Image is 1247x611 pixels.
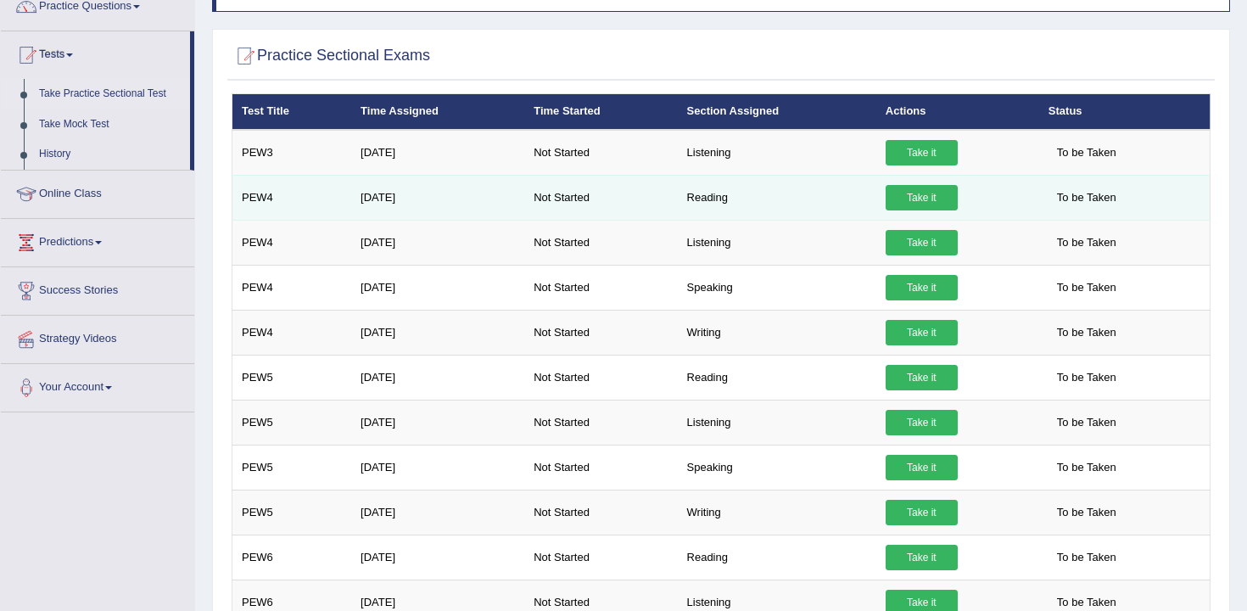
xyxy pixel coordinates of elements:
[1,31,190,74] a: Tests
[524,175,677,220] td: Not Started
[886,320,958,345] a: Take it
[678,175,876,220] td: Reading
[886,365,958,390] a: Take it
[31,109,190,140] a: Take Mock Test
[1048,500,1125,525] span: To be Taken
[678,535,876,580] td: Reading
[351,445,524,490] td: [DATE]
[232,310,352,355] td: PEW4
[1048,320,1125,345] span: To be Taken
[1048,545,1125,570] span: To be Taken
[524,445,677,490] td: Not Started
[678,400,876,445] td: Listening
[1,364,194,406] a: Your Account
[351,220,524,265] td: [DATE]
[678,220,876,265] td: Listening
[678,355,876,400] td: Reading
[678,265,876,310] td: Speaking
[524,220,677,265] td: Not Started
[351,535,524,580] td: [DATE]
[886,140,958,165] a: Take it
[524,310,677,355] td: Not Started
[232,265,352,310] td: PEW4
[232,130,352,176] td: PEW3
[232,535,352,580] td: PEW6
[524,94,677,130] th: Time Started
[876,94,1039,130] th: Actions
[351,265,524,310] td: [DATE]
[1048,185,1125,210] span: To be Taken
[524,355,677,400] td: Not Started
[1048,275,1125,300] span: To be Taken
[351,400,524,445] td: [DATE]
[886,410,958,435] a: Take it
[1039,94,1211,130] th: Status
[678,130,876,176] td: Listening
[886,455,958,480] a: Take it
[524,265,677,310] td: Not Started
[1048,140,1125,165] span: To be Taken
[678,94,876,130] th: Section Assigned
[678,490,876,535] td: Writing
[351,355,524,400] td: [DATE]
[351,490,524,535] td: [DATE]
[1048,410,1125,435] span: To be Taken
[351,130,524,176] td: [DATE]
[1,316,194,358] a: Strategy Videos
[232,445,352,490] td: PEW5
[524,490,677,535] td: Not Started
[232,94,352,130] th: Test Title
[31,79,190,109] a: Take Practice Sectional Test
[351,175,524,220] td: [DATE]
[524,535,677,580] td: Not Started
[232,175,352,220] td: PEW4
[1048,230,1125,255] span: To be Taken
[351,94,524,130] th: Time Assigned
[678,310,876,355] td: Writing
[1,171,194,213] a: Online Class
[886,500,958,525] a: Take it
[1,219,194,261] a: Predictions
[1048,455,1125,480] span: To be Taken
[1,267,194,310] a: Success Stories
[232,220,352,265] td: PEW4
[886,275,958,300] a: Take it
[232,355,352,400] td: PEW5
[524,400,677,445] td: Not Started
[524,130,677,176] td: Not Started
[31,139,190,170] a: History
[886,230,958,255] a: Take it
[351,310,524,355] td: [DATE]
[232,490,352,535] td: PEW5
[1048,365,1125,390] span: To be Taken
[232,43,430,69] h2: Practice Sectional Exams
[886,185,958,210] a: Take it
[886,545,958,570] a: Take it
[678,445,876,490] td: Speaking
[232,400,352,445] td: PEW5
